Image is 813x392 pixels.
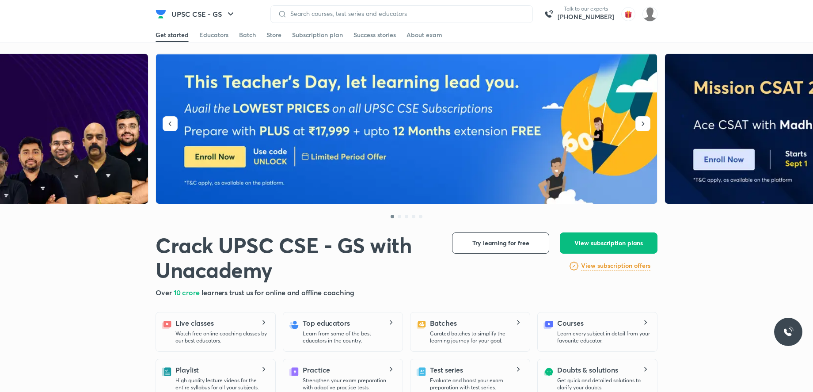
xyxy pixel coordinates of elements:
[783,327,794,337] img: ttu
[540,5,558,23] img: call-us
[166,5,241,23] button: UPSC CSE - GS
[156,288,174,297] span: Over
[201,288,354,297] span: learners trust us for online and offline coaching
[266,28,281,42] a: Store
[581,261,650,270] h6: View subscription offers
[199,28,228,42] a: Educators
[199,30,228,39] div: Educators
[430,377,523,391] p: Evaluate and boost your exam preparation with test series.
[303,330,395,344] p: Learn from some of the best educators in the country.
[174,288,201,297] span: 10 crore
[558,5,614,12] p: Talk to our experts
[560,232,657,254] button: View subscription plans
[353,28,396,42] a: Success stories
[303,377,395,391] p: Strengthen your exam preparation with adaptive practice tests.
[287,10,525,17] input: Search courses, test series and educators
[452,232,549,254] button: Try learning for free
[430,365,463,375] h5: Test series
[642,7,657,22] img: Oreki
[557,318,583,328] h5: Courses
[175,330,268,344] p: Watch free online coaching classes by our best educators.
[303,318,350,328] h5: Top educators
[175,377,268,391] p: High quality lecture videos for the entire syllabus for all your subjects.
[558,12,614,21] a: [PHONE_NUMBER]
[557,330,650,344] p: Learn every subject in detail from your favourite educator.
[557,365,618,375] h5: Doubts & solutions
[353,30,396,39] div: Success stories
[581,261,650,271] a: View subscription offers
[621,7,635,21] img: avatar
[430,318,456,328] h5: Batches
[239,28,256,42] a: Batch
[406,30,442,39] div: About exam
[574,239,643,247] span: View subscription plans
[156,9,166,19] img: Company Logo
[156,232,438,282] h1: Crack UPSC CSE - GS with Unacademy
[303,365,330,375] h5: Practice
[406,28,442,42] a: About exam
[239,30,256,39] div: Batch
[156,30,189,39] div: Get started
[292,28,343,42] a: Subscription plan
[175,318,214,328] h5: Live classes
[292,30,343,39] div: Subscription plan
[557,377,650,391] p: Get quick and detailed solutions to clarify your doubts.
[175,365,199,375] h5: Playlist
[156,28,189,42] a: Get started
[472,239,529,247] span: Try learning for free
[266,30,281,39] div: Store
[430,330,523,344] p: Curated batches to simplify the learning journey for your goal.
